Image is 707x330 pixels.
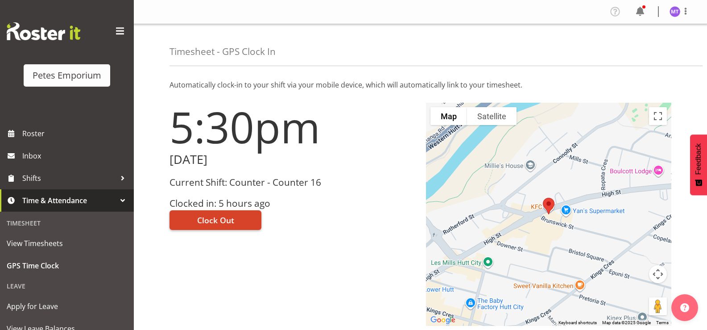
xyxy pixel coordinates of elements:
button: Show street map [430,107,467,125]
span: Time & Attendance [22,194,116,207]
button: Clock Out [170,210,261,230]
a: Apply for Leave [2,295,132,317]
button: Keyboard shortcuts [558,320,597,326]
h3: Clocked in: 5 hours ago [170,198,415,209]
span: Clock Out [197,214,234,226]
span: View Timesheets [7,237,127,250]
button: Drag Pegman onto the map to open Street View [649,297,667,315]
span: Roster [22,127,129,140]
img: help-xxl-2.png [680,303,689,312]
button: Map camera controls [649,265,667,283]
h4: Timesheet - GPS Clock In [170,46,276,57]
img: Google [428,314,458,326]
span: Inbox [22,149,129,163]
a: GPS Time Clock [2,255,132,277]
button: Show satellite imagery [467,107,517,125]
img: mya-taupawa-birkhead5814.jpg [670,6,680,17]
span: GPS Time Clock [7,259,127,272]
h3: Current Shift: Counter - Counter 16 [170,177,415,188]
a: View Timesheets [2,232,132,255]
button: Feedback - Show survey [690,134,707,195]
span: Shifts [22,171,116,185]
button: Toggle fullscreen view [649,107,667,125]
span: Apply for Leave [7,300,127,313]
h2: [DATE] [170,153,415,167]
img: Rosterit website logo [7,22,80,40]
p: Automatically clock-in to your shift via your mobile device, which will automatically link to you... [170,79,671,90]
div: Petes Emporium [33,69,101,82]
span: Feedback [695,143,703,175]
h1: 5:30pm [170,103,415,151]
span: Map data ©2025 Google [602,320,651,325]
a: Terms (opens in new tab) [656,320,669,325]
div: Timesheet [2,214,132,232]
a: Open this area in Google Maps (opens a new window) [428,314,458,326]
div: Leave [2,277,132,295]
